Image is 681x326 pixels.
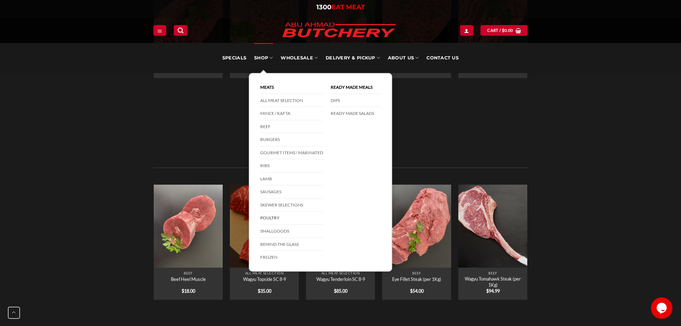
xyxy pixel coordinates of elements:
[486,288,489,294] span: $
[154,185,223,268] a: Beef Heel Muscle
[260,81,323,94] a: Meats
[326,43,380,73] a: Delivery & Pickup
[458,185,527,268] img: Abu Ahmad Butchery Punchbowl
[254,43,273,73] a: SHOP
[331,107,381,120] a: Ready Made Salads
[502,28,513,33] bdi: 0.00
[157,271,219,275] p: Beef
[260,211,323,225] a: Poultry
[230,185,299,268] img: Abu Ahmad Butchery Punchbowl
[382,185,451,268] a: Eye Fillet Steak (per 1Kg)
[480,25,528,35] a: View cart
[260,94,323,107] a: All Meat Selection
[388,43,419,73] a: About Us
[260,185,323,199] a: Sausages
[260,107,323,120] a: Mince / Kafta
[174,25,187,35] a: Search
[222,43,246,73] a: Specials
[316,276,365,282] a: Wagyu Tenderloin SC 8-9
[260,225,323,238] a: Smallgoods
[331,81,381,94] a: Ready Made Meals
[171,276,206,282] a: Beef Heel Muscle
[410,288,413,294] span: $
[260,251,323,264] a: Frozen
[260,146,323,160] a: Gourmet Items / Marinated
[331,3,365,11] span: EAT MEAT
[392,276,441,282] a: Eye Fillet Steak (per 1Kg)
[331,94,381,107] a: DIPS
[458,185,527,268] a: Wagyu Tomahawk Steak (per 1Kg)
[460,25,473,35] a: Login
[487,27,513,34] span: Cart /
[316,3,331,11] span: 1300
[243,276,286,282] a: Wagyu Topside SC 8-9
[386,271,448,275] p: Beef
[8,307,20,319] button: Go to top
[153,25,166,35] a: Menu
[382,185,451,268] img: Abu Ahmad Butchery Punchbowl
[281,43,318,73] a: Wholesale
[260,199,323,212] a: Skewer Selections
[260,238,323,251] a: Behind The Glass
[260,159,323,172] a: Ribs
[502,27,504,34] span: $
[462,271,524,275] p: Beef
[426,43,459,73] a: Contact Us
[334,288,347,294] bdi: 85.00
[154,185,223,268] img: Abu Ahmad Butchery Punchbowl
[462,276,524,288] a: Wagyu Tomahawk Steak (per 1Kg)
[182,288,184,294] span: $
[410,288,424,294] bdi: 54.00
[260,133,323,146] a: Burgers
[260,120,323,133] a: Beef
[260,172,323,186] a: Lamb
[182,288,195,294] bdi: 18.00
[258,288,260,294] span: $
[258,288,271,294] bdi: 35.00
[486,288,500,294] bdi: 94.99
[651,297,674,319] iframe: chat widget
[233,271,295,275] p: All Meat Selection
[276,18,401,43] img: Abu Ahmad Butchery
[334,288,336,294] span: $
[310,271,371,275] p: All Meat Selection
[316,3,365,11] a: 1300EAT MEAT
[230,185,299,268] a: Wagyu Topside SC 8-9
